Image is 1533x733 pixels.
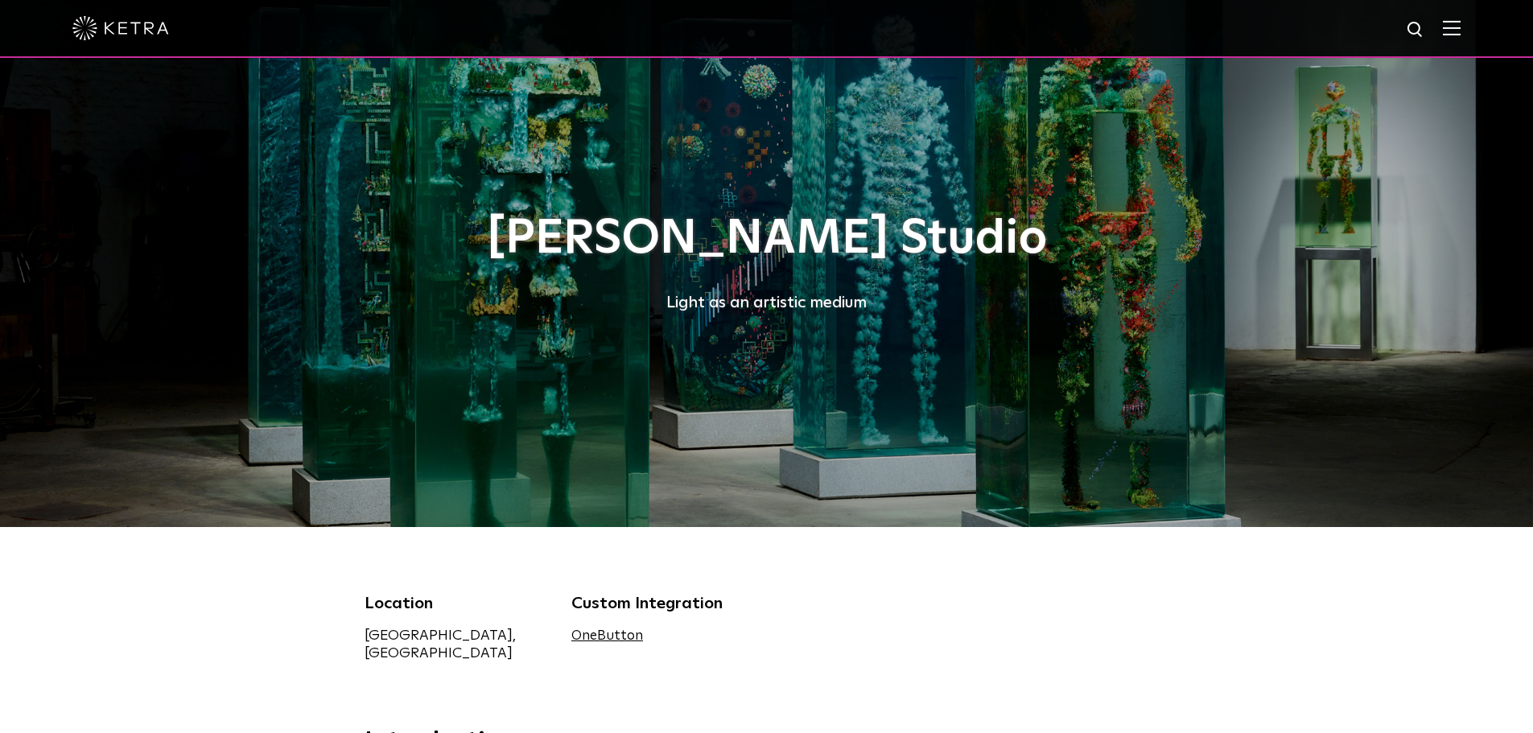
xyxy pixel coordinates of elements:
a: OneButton [571,629,643,643]
div: [GEOGRAPHIC_DATA], [GEOGRAPHIC_DATA] [365,627,548,662]
div: Light as an artistic medium [365,290,1169,315]
img: ketra-logo-2019-white [72,16,169,40]
h1: [PERSON_NAME] Studio [365,212,1169,266]
img: search icon [1406,20,1426,40]
div: Location [365,591,548,616]
img: Hamburger%20Nav.svg [1443,20,1461,35]
div: Custom Integration [571,591,755,616]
